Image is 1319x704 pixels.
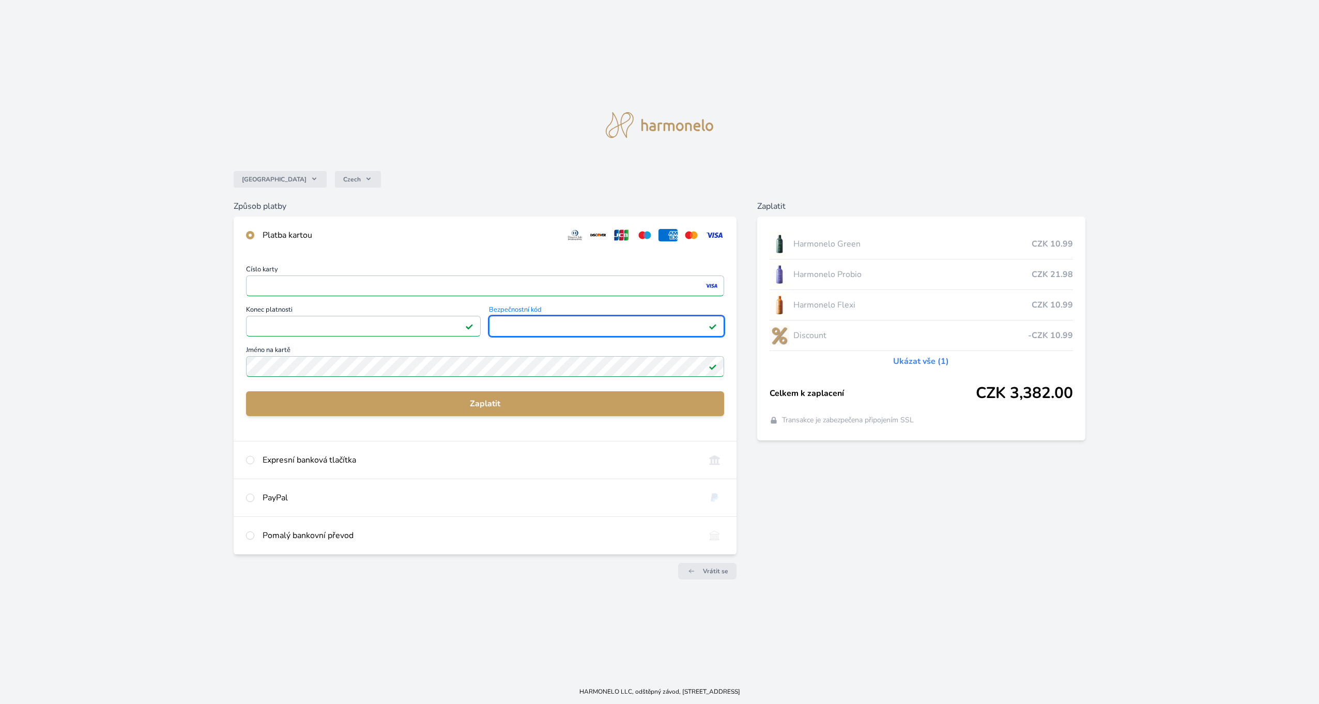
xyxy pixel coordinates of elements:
[705,454,724,466] img: onlineBanking_CZ.svg
[1032,238,1073,250] span: CZK 10.99
[254,397,716,410] span: Zaplatit
[705,229,724,241] img: visa.svg
[494,319,719,333] iframe: Iframe pro bezpečnostní kód
[976,384,1073,403] span: CZK 3,382.00
[770,387,976,400] span: Celkem k zaplacení
[1028,329,1073,342] span: -CZK 10.99
[251,279,719,293] iframe: Iframe pro číslo karty
[489,307,724,316] span: Bezpečnostní kód
[703,567,728,575] span: Vrátit se
[682,229,701,241] img: mc.svg
[263,492,697,504] div: PayPal
[678,563,737,579] a: Vrátit se
[246,391,724,416] button: Zaplatit
[1032,268,1073,281] span: CZK 21.98
[234,171,327,188] button: [GEOGRAPHIC_DATA]
[793,268,1032,281] span: Harmonelo Probio
[770,262,789,287] img: CLEAN_PROBIO_se_stinem_x-lo.jpg
[335,171,381,188] button: Czech
[709,362,717,371] img: Platné pole
[770,292,789,318] img: CLEAN_FLEXI_se_stinem_x-hi_(1)-lo.jpg
[234,200,737,212] h6: Způsob platby
[589,229,608,241] img: discover.svg
[612,229,631,241] img: jcb.svg
[770,231,789,257] img: CLEAN_GREEN_se_stinem_x-lo.jpg
[263,454,697,466] div: Expresní banková tlačítka
[704,281,718,290] img: visa
[263,529,697,542] div: Pomalý bankovní převod
[343,175,361,183] span: Czech
[709,322,717,330] img: Platné pole
[793,299,1032,311] span: Harmonelo Flexi
[565,229,585,241] img: diners.svg
[606,112,713,138] img: logo.svg
[705,529,724,542] img: bankTransfer_IBAN.svg
[246,347,724,356] span: Jméno na kartě
[242,175,306,183] span: [GEOGRAPHIC_DATA]
[635,229,654,241] img: maestro.svg
[1032,299,1073,311] span: CZK 10.99
[893,355,949,368] a: Ukázat vše (1)
[705,492,724,504] img: paypal.svg
[793,329,1028,342] span: Discount
[251,319,476,333] iframe: Iframe pro datum vypršení platnosti
[263,229,557,241] div: Platba kartou
[770,323,789,348] img: discount-lo.png
[757,200,1085,212] h6: Zaplatit
[658,229,678,241] img: amex.svg
[465,322,473,330] img: Platné pole
[246,266,724,276] span: Číslo karty
[793,238,1032,250] span: Harmonelo Green
[246,356,724,377] input: Jméno na kartěPlatné pole
[246,307,481,316] span: Konec platnosti
[782,415,914,425] span: Transakce je zabezpečena připojením SSL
